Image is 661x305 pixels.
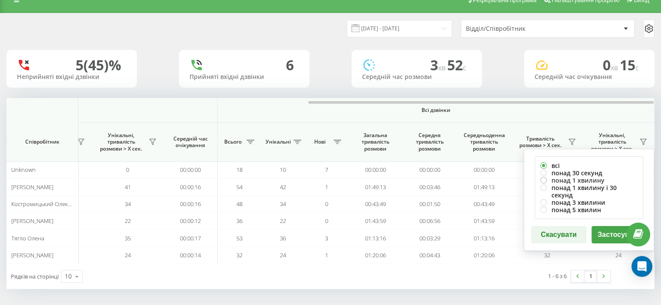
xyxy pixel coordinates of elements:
[222,138,244,145] span: Всього
[591,226,647,243] button: Застосувати
[635,63,639,72] span: c
[163,230,218,246] td: 00:00:17
[540,206,638,213] label: понад 5 хвилин
[540,177,638,184] label: понад 1 хвилину
[236,251,242,259] span: 32
[584,270,597,282] a: 1
[280,251,286,259] span: 24
[325,183,328,191] span: 1
[457,196,511,213] td: 00:43:49
[402,213,457,230] td: 00:06:56
[402,178,457,195] td: 00:03:46
[348,213,402,230] td: 01:43:59
[402,247,457,264] td: 00:04:43
[362,73,472,81] div: Середній час розмови
[348,247,402,264] td: 01:20:06
[457,178,511,195] td: 01:49:13
[126,166,129,174] span: 0
[620,56,639,74] span: 15
[163,161,218,178] td: 00:00:00
[236,217,242,225] span: 36
[76,57,121,73] div: 5 (45)%
[457,247,511,264] td: 01:20:06
[540,162,638,169] label: всі
[14,138,70,145] span: Співробітник
[348,161,402,178] td: 00:00:00
[125,183,131,191] span: 41
[325,200,328,208] span: 0
[348,178,402,195] td: 01:49:13
[11,166,36,174] span: Unknown
[65,272,72,281] div: 10
[531,226,586,243] button: Скасувати
[402,230,457,246] td: 00:03:29
[430,56,447,74] span: 3
[266,138,291,145] span: Унікальні
[125,217,131,225] span: 22
[515,135,565,149] span: Тривалість розмови > Х сек.
[11,183,53,191] span: [PERSON_NAME]
[325,217,328,225] span: 0
[463,63,466,72] span: c
[125,251,131,259] span: 24
[540,169,638,177] label: понад 30 секунд
[280,200,286,208] span: 34
[96,132,146,152] span: Унікальні, тривалість розмови > Х сек.
[17,73,126,81] div: Неприйняті вхідні дзвінки
[280,183,286,191] span: 42
[11,272,59,280] span: Рядків на сторінці
[280,217,286,225] span: 22
[125,234,131,242] span: 35
[540,199,638,206] label: понад 3 хвилини
[11,200,83,208] span: Костромицький Олександр
[603,56,620,74] span: 0
[325,166,328,174] span: 7
[236,183,242,191] span: 54
[457,213,511,230] td: 01:43:59
[409,132,450,152] span: Середня тривалість розмови
[548,272,567,280] div: 1 - 6 з 6
[325,234,328,242] span: 3
[355,132,396,152] span: Загальна тривалість розмови
[615,251,621,259] span: 24
[348,230,402,246] td: 01:13:16
[163,213,218,230] td: 00:00:12
[611,63,620,72] span: хв
[631,256,652,277] div: Open Intercom Messenger
[11,251,53,259] span: [PERSON_NAME]
[544,251,550,259] span: 32
[325,251,328,259] span: 1
[402,161,457,178] td: 00:00:00
[309,138,331,145] span: Нові
[280,234,286,242] span: 36
[457,161,511,178] td: 00:00:00
[348,196,402,213] td: 00:43:49
[163,196,218,213] td: 00:00:16
[457,230,511,246] td: 01:13:16
[286,57,294,73] div: 6
[587,132,637,152] span: Унікальні, тривалість розмови > Х сек.
[447,56,466,74] span: 52
[236,234,242,242] span: 53
[402,196,457,213] td: 00:01:50
[438,63,447,72] span: хв
[11,217,53,225] span: [PERSON_NAME]
[163,178,218,195] td: 00:00:16
[540,184,638,199] label: понад 1 хвилину і 30 секунд
[463,132,505,152] span: Середньоденна тривалість розмови
[243,107,628,114] span: Всі дзвінки
[236,166,242,174] span: 18
[535,73,644,81] div: Середній час очікування
[236,200,242,208] span: 48
[170,135,211,149] span: Середній час очікування
[11,234,44,242] span: Тягло Олена
[466,25,570,33] div: Відділ/Співробітник
[125,200,131,208] span: 34
[189,73,299,81] div: Прийняті вхідні дзвінки
[163,247,218,264] td: 00:00:14
[280,166,286,174] span: 10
